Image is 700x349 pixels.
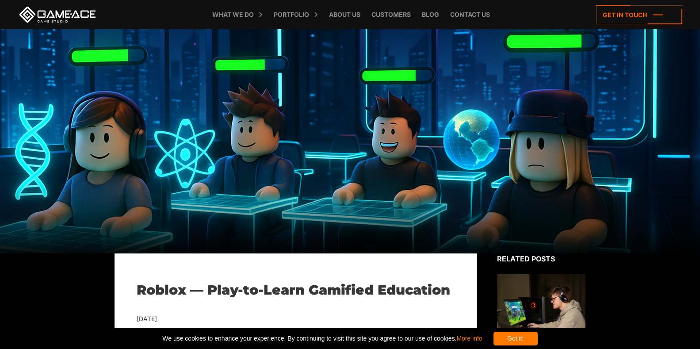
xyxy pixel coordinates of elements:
div: [DATE] [137,314,455,325]
div: Got it! [493,332,538,345]
h1: Roblox — Play-to-Learn Gamified Education [137,282,455,298]
span: We use cookies to enhance your experience. By continuing to visit this site you agree to our use ... [162,332,482,345]
a: More info [456,335,482,342]
div: Related posts [497,253,585,264]
a: Get in touch [596,5,682,24]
